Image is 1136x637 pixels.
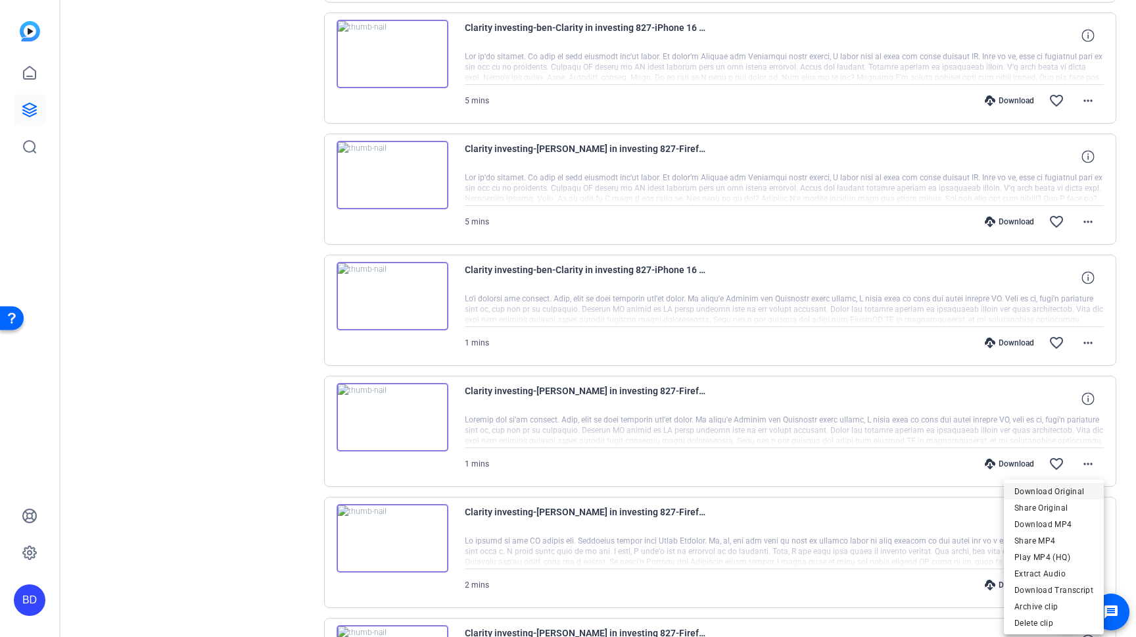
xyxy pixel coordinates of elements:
[1014,484,1093,499] span: Download Original
[1014,599,1093,615] span: Archive clip
[1014,582,1093,598] span: Download Transcript
[1014,500,1093,516] span: Share Original
[1014,517,1093,532] span: Download MP4
[1014,615,1093,631] span: Delete clip
[1014,533,1093,549] span: Share MP4
[1014,566,1093,582] span: Extract Audio
[1014,549,1093,565] span: Play MP4 (HQ)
